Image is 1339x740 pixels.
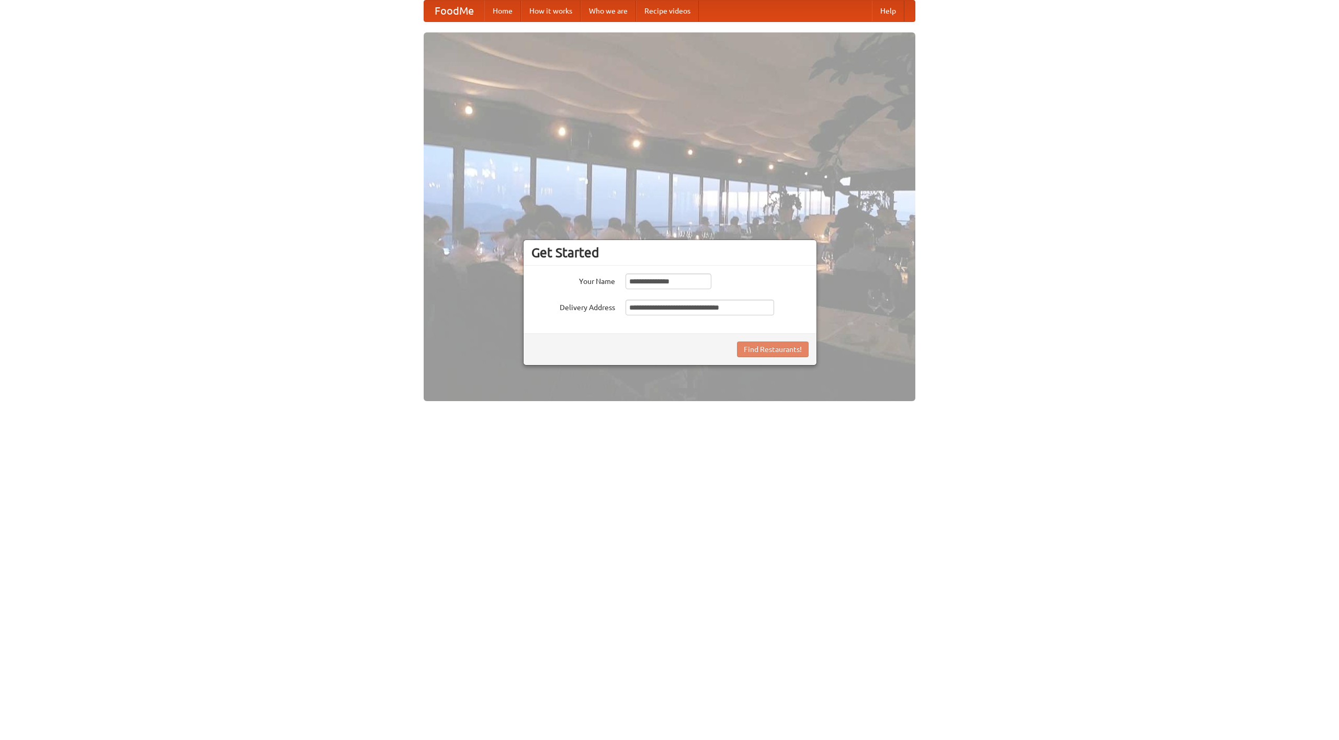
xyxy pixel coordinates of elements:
a: How it works [521,1,581,21]
a: Home [484,1,521,21]
a: FoodMe [424,1,484,21]
h3: Get Started [531,245,809,260]
label: Your Name [531,274,615,287]
a: Recipe videos [636,1,699,21]
button: Find Restaurants! [737,341,809,357]
a: Who we are [581,1,636,21]
label: Delivery Address [531,300,615,313]
a: Help [872,1,904,21]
